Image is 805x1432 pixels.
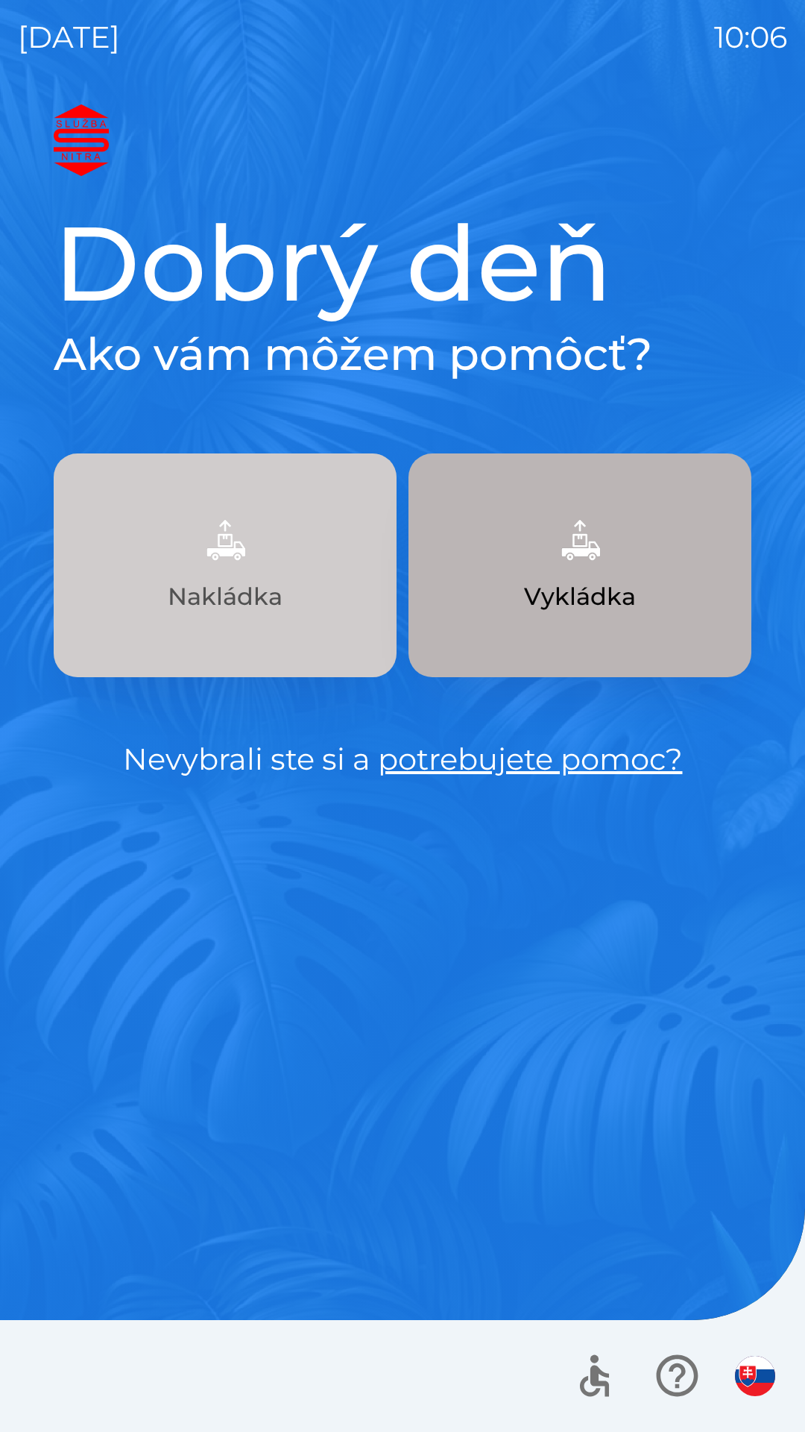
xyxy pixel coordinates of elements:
[524,579,636,615] p: Vykládka
[18,15,120,60] p: [DATE]
[192,507,258,573] img: 9957f61b-5a77-4cda-b04a-829d24c9f37e.png
[168,579,282,615] p: Nakládka
[735,1356,775,1396] img: sk flag
[54,737,751,782] p: Nevybrali ste si a
[54,327,751,382] h2: Ako vám môžem pomôcť?
[54,104,751,176] img: Logo
[54,453,397,677] button: Nakládka
[378,741,683,777] a: potrebujete pomoc?
[714,15,787,60] p: 10:06
[547,507,613,573] img: 6e47bb1a-0e3d-42fb-b293-4c1d94981b35.png
[54,200,751,327] h1: Dobrý deň
[408,453,751,677] button: Vykládka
